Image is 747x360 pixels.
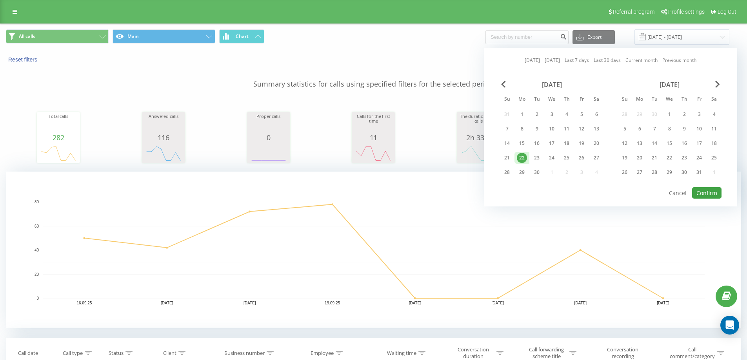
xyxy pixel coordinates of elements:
[514,109,529,120] div: Mon Sep 1, 2025
[409,301,422,305] text: [DATE]
[692,137,707,149] div: Fri Oct 17, 2025
[591,153,602,163] div: 27
[679,153,689,163] div: 23
[649,94,660,106] abbr: Tuesday
[502,124,512,134] div: 7
[662,137,677,149] div: Wed Oct 15, 2025
[632,137,647,149] div: Mon Oct 13, 2025
[244,301,256,305] text: [DATE]
[531,94,543,106] abbr: Tuesday
[594,56,621,64] a: Last 30 days
[514,152,529,164] div: Mon Sep 22, 2025
[35,224,39,228] text: 60
[692,166,707,178] div: Fri Oct 31, 2025
[516,94,528,106] abbr: Monday
[39,114,78,134] div: Total calls
[677,137,692,149] div: Thu Oct 16, 2025
[665,187,691,199] button: Cancel
[589,137,604,149] div: Sat Sep 20, 2025
[76,301,92,305] text: 16.09.25
[662,56,696,64] a: Previous month
[6,63,741,89] p: Summary statistics for calls using specified filters for the selected period
[574,301,587,305] text: [DATE]
[459,141,498,165] svg: A chart.
[625,56,658,64] a: Current month
[662,109,677,120] div: Wed Oct 1, 2025
[617,123,632,135] div: Sun Oct 5, 2025
[692,152,707,164] div: Fri Oct 24, 2025
[525,56,540,64] a: [DATE]
[649,138,660,148] div: 14
[562,153,572,163] div: 25
[529,152,544,164] div: Tue Sep 23, 2025
[591,124,602,134] div: 13
[649,167,660,177] div: 28
[113,29,215,43] button: Main
[576,94,587,106] abbr: Friday
[485,30,569,44] input: Search by number
[544,123,559,135] div: Wed Sep 10, 2025
[574,152,589,164] div: Fri Sep 26, 2025
[18,350,38,356] div: Call date
[514,137,529,149] div: Mon Sep 15, 2025
[617,81,722,89] div: [DATE]
[36,296,39,300] text: 0
[354,141,393,165] svg: A chart.
[649,153,660,163] div: 21
[708,94,720,106] abbr: Saturday
[544,109,559,120] div: Wed Sep 3, 2025
[311,350,334,356] div: Employee
[459,114,498,134] div: The duration of all calls
[620,153,630,163] div: 19
[677,109,692,120] div: Thu Oct 2, 2025
[6,29,109,43] button: All calls
[236,34,249,39] span: Chart
[501,94,513,106] abbr: Sunday
[669,346,715,360] div: Call comment/category
[249,134,288,141] div: 0
[546,94,558,106] abbr: Wednesday
[668,9,705,15] span: Profile settings
[589,109,604,120] div: Sat Sep 6, 2025
[532,124,542,134] div: 9
[517,109,527,119] div: 1
[517,124,527,134] div: 8
[35,272,39,277] text: 20
[692,109,707,120] div: Fri Oct 3, 2025
[694,153,704,163] div: 24
[529,109,544,120] div: Tue Sep 2, 2025
[576,153,587,163] div: 26
[562,109,572,119] div: 4
[39,141,78,165] svg: A chart.
[664,153,674,163] div: 22
[709,153,719,163] div: 25
[677,166,692,178] div: Thu Oct 30, 2025
[692,187,722,199] button: Confirm
[664,138,674,148] div: 15
[109,350,124,356] div: Status
[492,301,504,305] text: [DATE]
[576,124,587,134] div: 12
[249,141,288,165] div: A chart.
[679,124,689,134] div: 9
[6,172,741,328] svg: A chart.
[562,138,572,148] div: 18
[517,167,527,177] div: 29
[144,141,183,165] svg: A chart.
[707,109,722,120] div: Sat Oct 4, 2025
[657,301,669,305] text: [DATE]
[589,152,604,164] div: Sat Sep 27, 2025
[634,94,645,106] abbr: Monday
[677,123,692,135] div: Thu Oct 9, 2025
[561,94,573,106] abbr: Thursday
[677,152,692,164] div: Thu Oct 23, 2025
[453,346,494,360] div: Conversation duration
[514,166,529,178] div: Mon Sep 29, 2025
[679,138,689,148] div: 16
[573,30,615,44] button: Export
[354,134,393,141] div: 11
[634,138,645,148] div: 13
